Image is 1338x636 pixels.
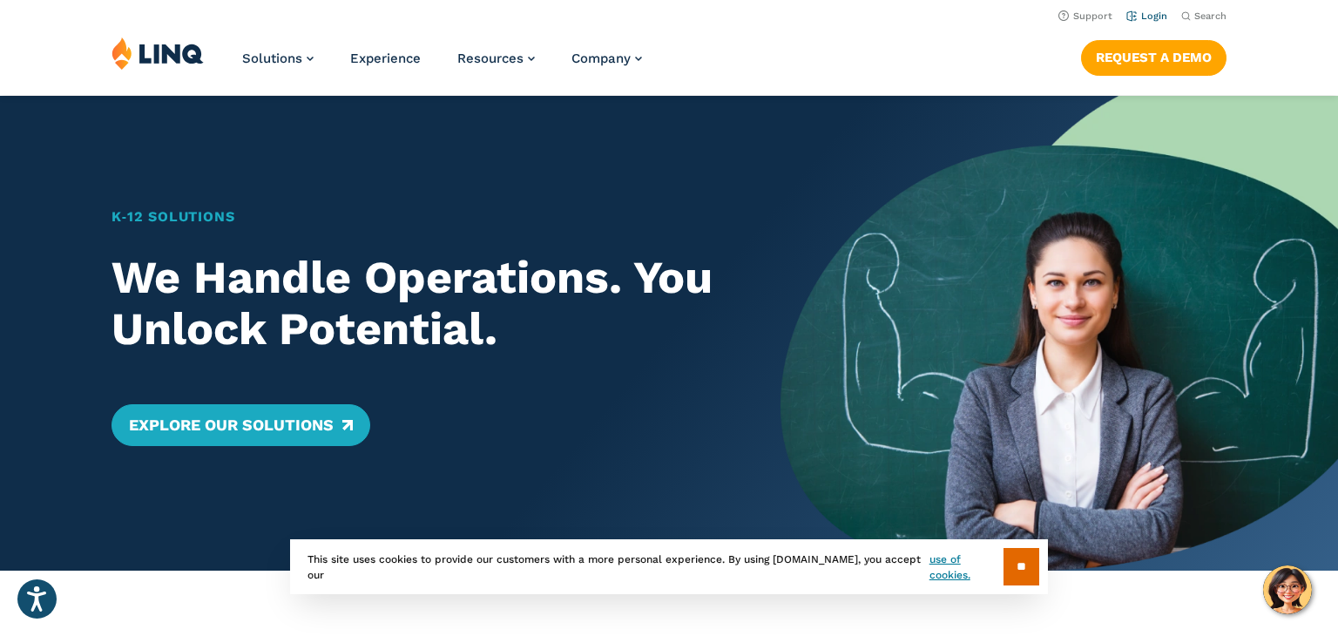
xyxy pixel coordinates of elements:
[457,51,524,66] span: Resources
[571,51,631,66] span: Company
[111,252,726,356] h2: We Handle Operations. You Unlock Potential.
[242,51,302,66] span: Solutions
[111,37,204,70] img: LINQ | K‑12 Software
[1194,10,1226,22] span: Search
[1181,10,1226,23] button: Open Search Bar
[1081,40,1226,75] a: Request a Demo
[457,51,535,66] a: Resources
[242,51,314,66] a: Solutions
[929,551,1003,583] a: use of cookies.
[1263,565,1312,614] button: Hello, have a question? Let’s chat.
[242,37,642,94] nav: Primary Navigation
[1126,10,1167,22] a: Login
[111,404,370,446] a: Explore Our Solutions
[350,51,421,66] a: Experience
[290,539,1048,594] div: This site uses cookies to provide our customers with a more personal experience. By using [DOMAIN...
[780,96,1338,571] img: Home Banner
[571,51,642,66] a: Company
[111,206,726,227] h1: K‑12 Solutions
[1081,37,1226,75] nav: Button Navigation
[1058,10,1112,22] a: Support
